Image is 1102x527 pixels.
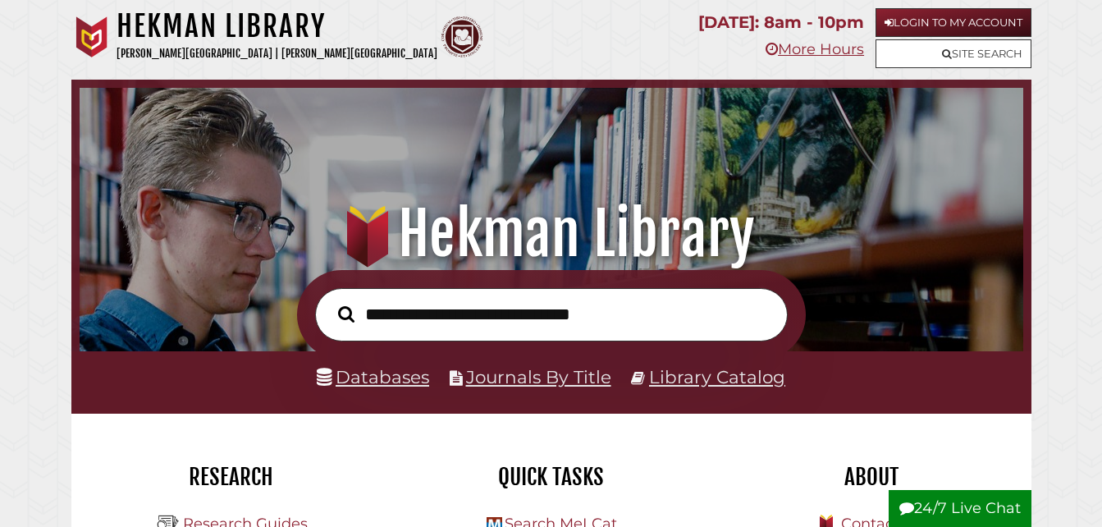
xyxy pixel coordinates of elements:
a: More Hours [766,40,864,58]
button: Search [330,301,363,327]
p: [DATE]: 8am - 10pm [698,8,864,37]
a: Login to My Account [876,8,1031,37]
h2: About [724,463,1019,491]
h2: Research [84,463,379,491]
img: Calvin Theological Seminary [441,16,482,57]
img: Calvin University [71,16,112,57]
a: Journals By Title [466,366,611,387]
a: Library Catalog [649,366,785,387]
a: Site Search [876,39,1031,68]
h1: Hekman Library [96,198,1007,270]
h2: Quick Tasks [404,463,699,491]
i: Search [338,305,354,323]
a: Databases [317,366,429,387]
h1: Hekman Library [117,8,437,44]
p: [PERSON_NAME][GEOGRAPHIC_DATA] | [PERSON_NAME][GEOGRAPHIC_DATA] [117,44,437,63]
